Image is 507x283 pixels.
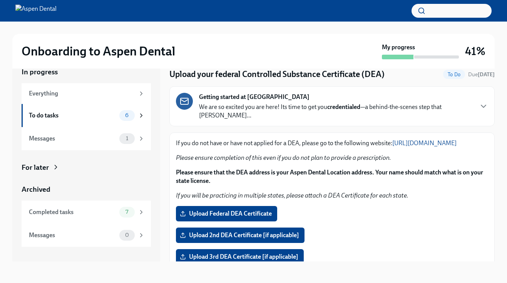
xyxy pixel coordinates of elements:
[176,192,408,199] em: If you will be practicing in multiple states, please attach a DEA Certificate for each state.
[22,83,151,104] a: Everything
[169,69,385,80] h4: Upload your federal Controlled Substance Certificate (DEA)
[468,71,495,78] span: September 25th, 2025 10:00
[22,67,151,77] a: In progress
[120,232,134,238] span: 0
[443,72,465,77] span: To Do
[22,162,49,172] div: For later
[22,104,151,127] a: To do tasks6
[327,103,360,111] strong: credentialed
[29,208,116,216] div: Completed tasks
[465,44,485,58] h3: 41%
[22,201,151,224] a: Completed tasks7
[176,206,277,221] label: Upload Federal DEA Certificate
[176,169,483,184] strong: Please ensure that the DEA address is your Aspen Dental Location address. Your name should match ...
[29,134,116,143] div: Messages
[181,253,298,261] span: Upload 3rd DEA Certificate [if applicable]
[176,249,304,265] label: Upload 3rd DEA Certificate [if applicable]
[392,139,457,147] a: [URL][DOMAIN_NAME]
[382,43,415,52] strong: My progress
[181,210,272,218] span: Upload Federal DEA Certificate
[29,111,116,120] div: To do tasks
[176,228,305,243] label: Upload 2nd DEA Certificate [if applicable]
[121,209,133,215] span: 7
[199,93,310,101] strong: Getting started at [GEOGRAPHIC_DATA]
[121,136,133,141] span: 1
[22,44,175,59] h2: Onboarding to Aspen Dental
[22,224,151,247] a: Messages0
[176,154,391,161] em: Please ensure completion of this even if you do not plan to provide a prescription.
[22,162,151,172] a: For later
[22,184,151,194] a: Archived
[15,5,57,17] img: Aspen Dental
[22,127,151,150] a: Messages1
[29,231,116,239] div: Messages
[176,139,488,147] p: If you do not have or have not applied for a DEA, please go to the following website:
[468,71,495,78] span: Due
[120,112,133,118] span: 6
[199,103,473,120] p: We are so excited you are here! Its time to get you —a behind-the-scenes step that [PERSON_NAME]...
[478,71,495,78] strong: [DATE]
[29,89,135,98] div: Everything
[181,231,299,239] span: Upload 2nd DEA Certificate [if applicable]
